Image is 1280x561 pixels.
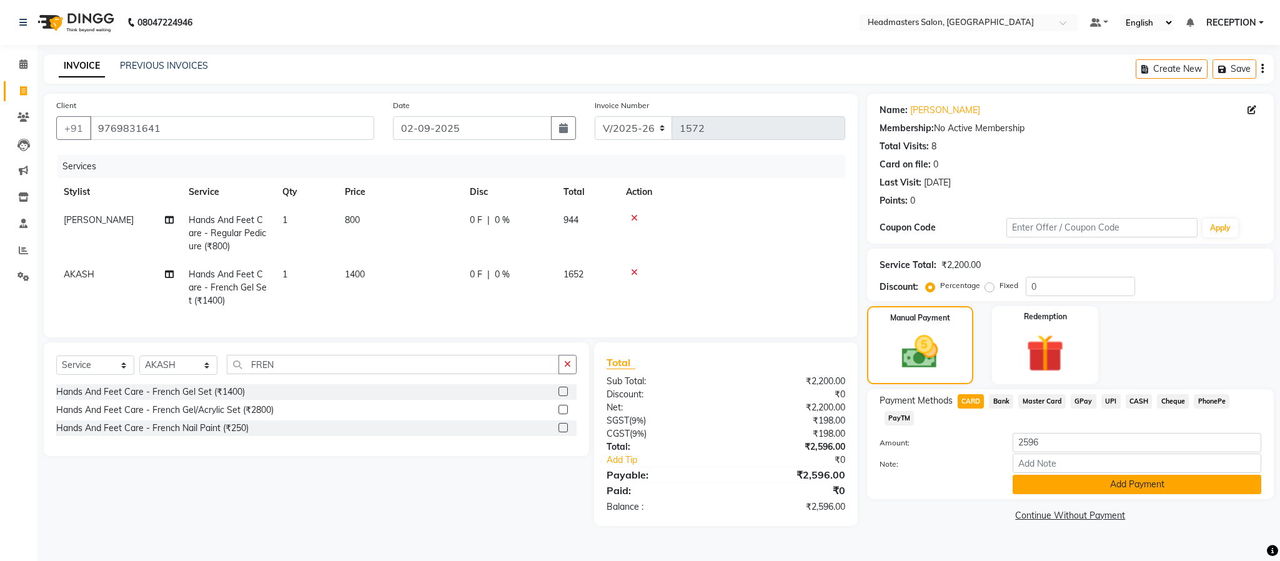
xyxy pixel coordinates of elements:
[64,269,94,280] span: AKASH
[57,155,855,178] div: Services
[275,178,337,206] th: Qty
[487,214,490,227] span: |
[56,385,245,399] div: Hands And Feet Care - French Gel Set (₹1400)
[597,483,726,498] div: Paid:
[1101,394,1121,409] span: UPI
[933,158,938,171] div: 0
[885,411,915,425] span: PayTM
[345,269,365,280] span: 1400
[56,404,274,417] div: Hands And Feet Care - French Gel/Acrylic Set (₹2800)
[607,428,630,439] span: CGST
[470,214,482,227] span: 0 F
[597,375,726,388] div: Sub Total:
[941,259,981,272] div: ₹2,200.00
[597,467,726,482] div: Payable:
[1206,16,1256,29] span: RECEPTION
[880,259,936,272] div: Service Total:
[462,178,556,206] th: Disc
[1015,330,1076,377] img: _gift.svg
[632,415,643,425] span: 9%
[880,394,953,407] span: Payment Methods
[1013,433,1261,452] input: Amount
[556,178,618,206] th: Total
[597,440,726,454] div: Total:
[747,454,854,467] div: ₹0
[1136,59,1208,79] button: Create New
[880,122,934,135] div: Membership:
[227,355,559,374] input: Search or Scan
[282,269,287,280] span: 1
[880,221,1007,234] div: Coupon Code
[880,104,908,117] div: Name:
[282,214,287,226] span: 1
[56,116,91,140] button: +91
[726,427,855,440] div: ₹198.00
[1013,454,1261,473] input: Add Note
[597,388,726,401] div: Discount:
[189,269,267,306] span: Hands And Feet Care - French Gel Set (₹1400)
[618,178,845,206] th: Action
[56,422,249,435] div: Hands And Feet Care - French Nail Paint (₹250)
[870,509,1271,522] a: Continue Without Payment
[726,414,855,427] div: ₹198.00
[870,459,1004,470] label: Note:
[1213,59,1256,79] button: Save
[393,100,410,111] label: Date
[1013,475,1261,494] button: Add Payment
[607,356,635,369] span: Total
[487,268,490,281] span: |
[880,280,918,294] div: Discount:
[924,176,951,189] div: [DATE]
[337,178,462,206] th: Price
[495,214,510,227] span: 0 %
[120,60,208,71] a: PREVIOUS INVOICES
[607,415,629,426] span: SGST
[1006,218,1198,237] input: Enter Offer / Coupon Code
[726,483,855,498] div: ₹0
[726,500,855,514] div: ₹2,596.00
[890,312,950,324] label: Manual Payment
[1194,394,1229,409] span: PhonePe
[470,268,482,281] span: 0 F
[56,178,181,206] th: Stylist
[32,5,117,40] img: logo
[595,100,649,111] label: Invoice Number
[1018,394,1066,409] span: Master Card
[890,331,950,373] img: _cash.svg
[910,194,915,207] div: 0
[726,440,855,454] div: ₹2,596.00
[56,100,76,111] label: Client
[726,375,855,388] div: ₹2,200.00
[1203,219,1238,237] button: Apply
[59,55,105,77] a: INVOICE
[345,214,360,226] span: 800
[64,214,134,226] span: [PERSON_NAME]
[880,194,908,207] div: Points:
[90,116,374,140] input: Search by Name/Mobile/Email/Code
[597,500,726,514] div: Balance :
[632,429,644,439] span: 9%
[597,401,726,414] div: Net:
[870,437,1004,449] label: Amount:
[880,140,929,153] div: Total Visits:
[563,269,583,280] span: 1652
[563,214,578,226] span: 944
[495,268,510,281] span: 0 %
[1157,394,1189,409] span: Cheque
[1000,280,1018,291] label: Fixed
[880,158,931,171] div: Card on file:
[940,280,980,291] label: Percentage
[597,414,726,427] div: ( )
[1024,311,1067,322] label: Redemption
[910,104,980,117] a: [PERSON_NAME]
[931,140,936,153] div: 8
[1071,394,1096,409] span: GPay
[726,388,855,401] div: ₹0
[189,214,266,252] span: Hands And Feet Care - Regular Pedicure (₹800)
[1126,394,1153,409] span: CASH
[726,467,855,482] div: ₹2,596.00
[880,122,1261,135] div: No Active Membership
[137,5,192,40] b: 08047224946
[181,178,275,206] th: Service
[880,176,921,189] div: Last Visit:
